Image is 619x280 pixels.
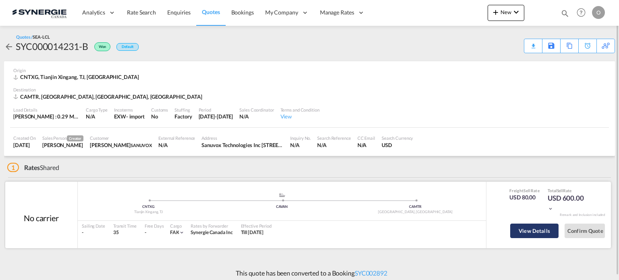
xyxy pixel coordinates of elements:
span: Enquiries [167,9,191,16]
div: External Reference [158,135,195,141]
span: Till [DATE] [241,229,264,235]
div: CNTXG, Tianjin Xingang, TJ, Europe [13,73,141,81]
div: No [151,113,168,120]
div: Transit Time [113,223,137,229]
div: N/A [290,141,311,149]
img: 1f56c880d42311ef80fc7dca854c8e59.png [12,4,66,22]
md-icon: assets/icons/custom/ship-fill.svg [277,193,287,197]
span: CNTXG, Tianjin Xingang, TJ, [GEOGRAPHIC_DATA] [20,74,139,80]
div: Effective Period [241,223,272,229]
div: - [145,229,146,236]
div: Synergie Canada Inc [191,229,233,236]
span: New [491,9,521,15]
div: Quote PDF is not available at this time [528,39,538,46]
div: Pablo Gomez Saldarriaga [42,141,83,149]
div: Sales Person [42,135,83,141]
div: Terms and Condition [280,107,320,113]
span: Synergie Canada Inc [191,229,233,235]
div: Default [116,43,139,51]
div: Cargo Type [86,107,108,113]
span: Sell [523,188,530,193]
div: USD 600.00 [548,193,588,213]
div: Sales Coordinator [239,107,274,113]
div: CC Email [357,135,375,141]
div: Search Currency [382,135,413,141]
md-icon: icon-magnify [561,9,569,18]
md-icon: icon-arrow-left [4,42,14,52]
div: Guillaume Lussier-Daigneault [90,141,152,149]
div: USD [382,141,413,149]
div: View [280,113,320,120]
div: - import [126,113,145,120]
div: Help [574,6,592,20]
div: Customer [90,135,152,141]
div: CAVAN [215,204,349,209]
div: Factory Stuffing [174,113,192,120]
div: Total Rate [548,188,588,193]
div: O [592,6,605,19]
div: N/A [158,141,195,149]
div: N/A [239,113,274,120]
div: - [82,229,105,236]
div: Quotes /SEA-LCL [16,34,50,40]
span: Manage Rates [320,8,354,17]
span: My Company [265,8,298,17]
div: N/A [86,113,108,120]
div: [GEOGRAPHIC_DATA], [GEOGRAPHIC_DATA] [349,209,482,215]
div: icon-magnify [561,9,569,21]
span: Creator [67,135,83,141]
div: Destination [13,87,606,93]
div: Won [88,40,112,53]
span: Sell [557,188,563,193]
div: Created On [13,135,36,141]
div: [PERSON_NAME] : 0.29 MT | Volumetric Wt : 0.24 CBM | Chargeable Wt : 0.29 W/M [13,113,79,120]
span: Help [574,6,588,19]
div: Shared [7,163,59,172]
div: Inquiry No. [290,135,311,141]
div: N/A [317,141,351,149]
div: Address [201,135,284,141]
div: icon-arrow-left [4,40,16,53]
div: No carrier [24,212,59,224]
p: This quote has been converted to a Booking [232,269,387,278]
md-icon: icon-download [528,40,538,46]
span: SANUVOX [131,143,152,148]
button: Confirm Quote [565,224,605,238]
a: SYC002892 [355,269,387,277]
div: Period [199,107,233,113]
div: 35 [113,229,137,236]
div: CNTXG [82,204,215,209]
span: Rate Search [127,9,156,16]
span: Bookings [231,9,254,16]
div: USD 80.00 [509,193,540,201]
span: FAK [170,229,179,235]
div: CAMTR [349,204,482,209]
span: SEA-LCL [33,34,50,39]
span: Quotes [202,8,220,15]
span: 1 [7,163,19,172]
div: Search Reference [317,135,351,141]
md-icon: icon-chevron-down [548,206,553,212]
span: Rates [24,164,40,171]
div: Free Days [145,223,164,229]
div: Sailing Date [82,223,105,229]
div: Origin [13,67,606,73]
div: 20 Sep 2025 [199,113,233,120]
div: Customs [151,107,168,113]
div: SYC000014231-B [16,40,88,53]
div: Tianjin Xingang, TJ [82,209,215,215]
div: 21 Aug 2025 [13,141,36,149]
md-icon: icon-plus 400-fg [491,7,501,17]
div: CAMTR, Montreal, QC, Americas [13,93,204,100]
md-icon: icon-chevron-down [511,7,521,17]
div: Cargo [170,223,185,229]
div: Rates by Forwarder [191,223,233,229]
div: Remark and Inclusion included [554,213,611,217]
md-icon: icon-chevron-down [179,230,185,235]
span: Won [99,44,108,52]
div: Sanuvox Technologies Inc 146 Rue Barr Montréal, QC, CA H4T 1Y4 [201,141,284,149]
button: View Details [510,224,559,238]
button: icon-plus 400-fgNewicon-chevron-down [488,5,524,21]
div: Save As Template [542,39,560,53]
